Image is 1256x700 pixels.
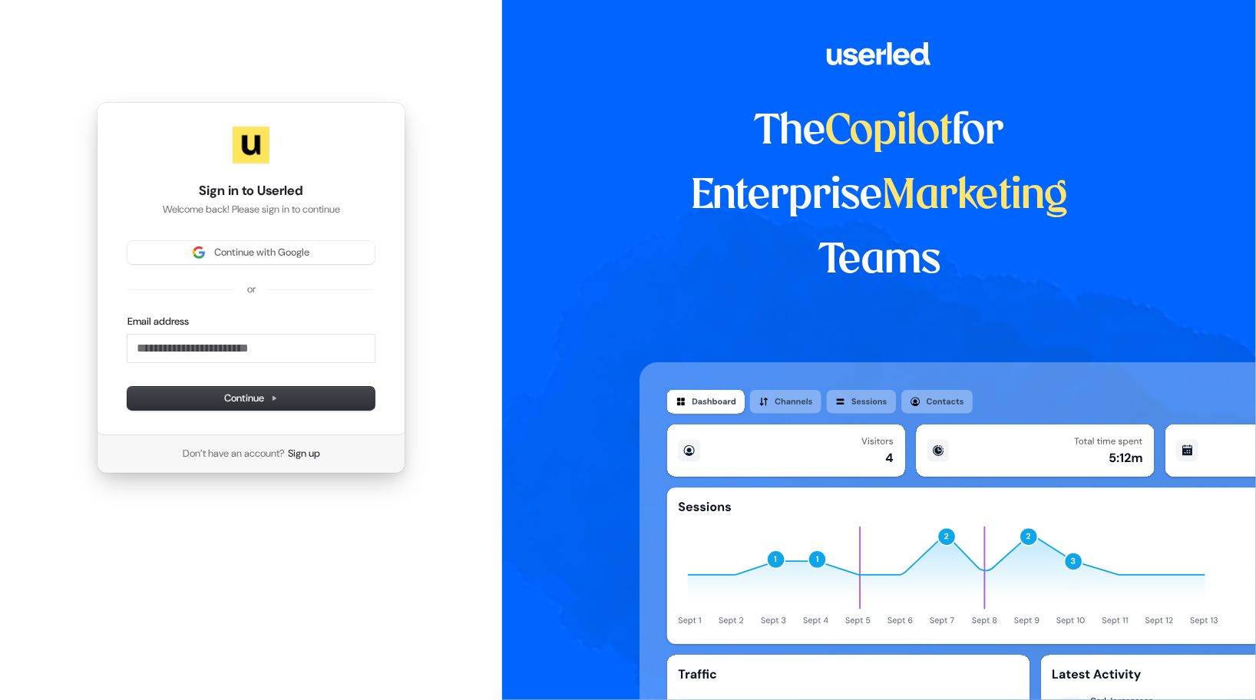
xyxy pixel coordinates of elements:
span: Continue [224,391,278,405]
span: Marketing [883,177,1069,216]
h1: The for Enterprise Teams [640,100,1119,293]
p: Welcome back! Please sign in to continue [127,203,375,216]
p: or [247,282,256,296]
span: Continue with Google [214,246,309,259]
h1: Sign in to Userled [127,182,375,200]
label: Email address [127,315,189,329]
span: Copilot [826,112,953,152]
img: Sign in with Google [193,246,205,259]
button: Continue [127,387,375,410]
a: Sign up [288,447,320,461]
img: Userled [233,127,269,163]
span: Don’t have an account? [183,447,285,461]
button: Sign in with GoogleContinue with Google [127,241,375,264]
